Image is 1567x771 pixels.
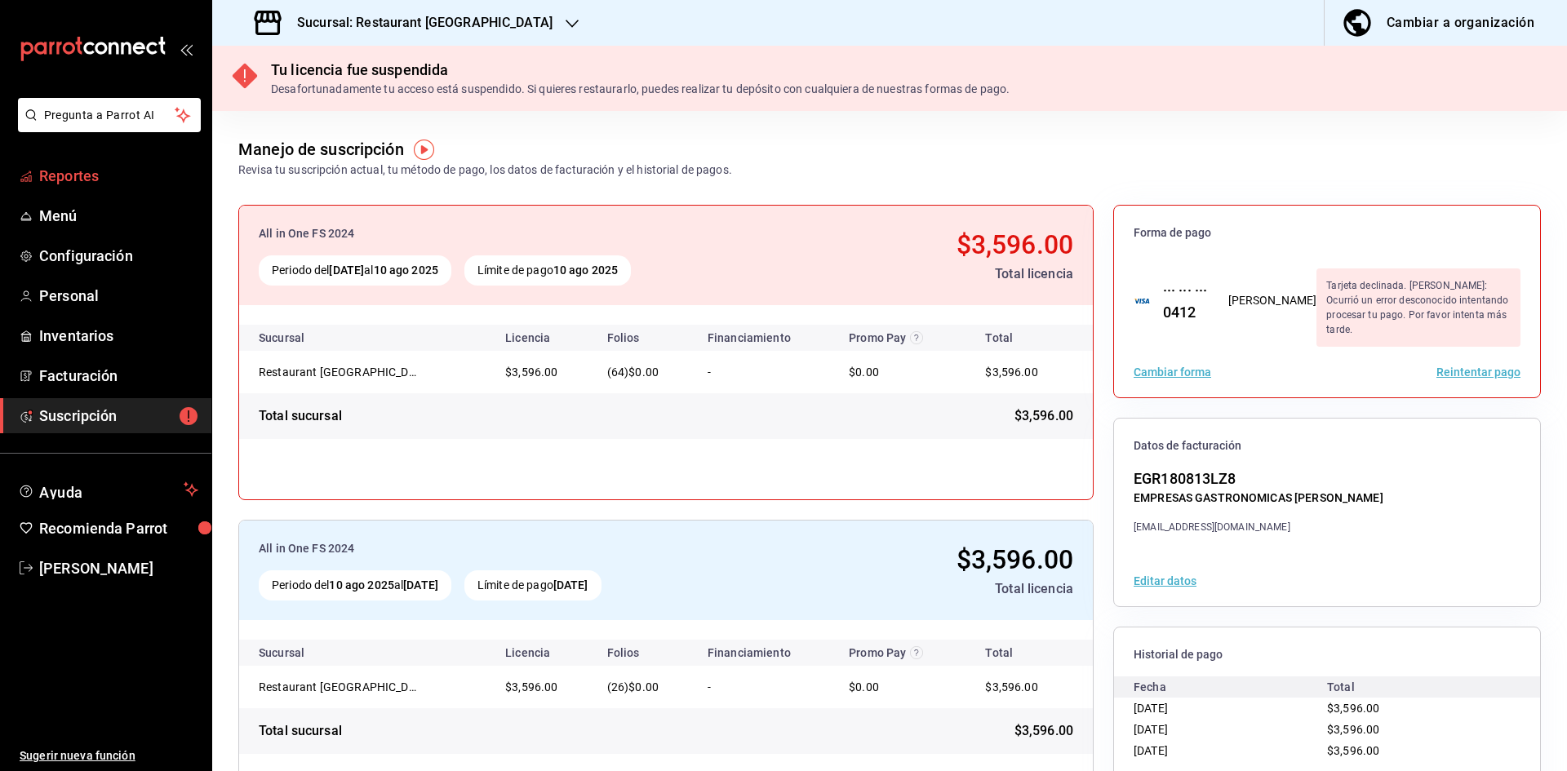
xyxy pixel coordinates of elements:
span: Pregunta a Parrot AI [44,107,175,124]
div: Total [1327,676,1520,698]
span: Inventarios [39,325,198,347]
button: Cambiar forma [1134,366,1211,378]
div: All in One FS 2024 [259,225,788,242]
div: EGR180813LZ8 [1134,467,1383,490]
div: Tarjeta declinada. [PERSON_NAME]: Ocurrió un error desconocido intentando procesar tu pago. Por f... [1316,268,1520,347]
td: (26) [594,666,695,708]
strong: [DATE] [329,264,364,277]
button: open_drawer_menu [180,42,193,55]
div: Total licencia [801,264,1073,284]
strong: 10 ago 2025 [553,264,618,277]
th: Licencia [492,325,594,351]
div: Periodo del al [259,255,451,286]
div: Restaurant Tarahumara [259,364,422,380]
span: $3,596.00 [505,680,557,693]
div: [DATE] [1134,698,1327,719]
span: $3,596.00 [505,366,557,379]
strong: [DATE] [553,578,588,592]
button: Pregunta a Parrot AI [18,98,201,132]
span: $3,596.00 [1327,744,1379,757]
div: [DATE] [1134,740,1327,761]
span: $3,596.00 [985,680,1037,693]
span: $0.00 [849,680,879,693]
div: Cambiar a organización [1387,11,1534,34]
span: $3,596.00 [957,229,1073,260]
div: Revisa tu suscripción actual, tu método de pago, los datos de facturación y el historial de pagos. [238,162,732,179]
th: Licencia [492,640,594,666]
button: Editar datos [1134,575,1196,587]
div: Restaurant [GEOGRAPHIC_DATA] [259,679,422,695]
th: Folios [594,325,695,351]
span: Ayuda [39,480,177,499]
h3: Sucursal: Restaurant [GEOGRAPHIC_DATA] [284,13,553,33]
span: Reportes [39,165,198,187]
th: Total [966,325,1093,351]
td: - [695,351,836,393]
th: Financiamiento [695,325,836,351]
div: Total sucursal [259,406,342,426]
span: $3,596.00 [1014,406,1073,426]
span: $3,596.00 [985,366,1037,379]
span: Sugerir nueva función [20,747,198,764]
div: Límite de pago [464,570,601,600]
span: Configuración [39,245,198,267]
div: Periodo del al [259,570,451,600]
div: Manejo de suscripción [238,137,404,162]
a: Pregunta a Parrot AI [11,118,201,135]
div: All in One FS 2024 [259,540,772,557]
span: $3,596.00 [957,544,1073,575]
td: (64) [594,351,695,393]
button: Reintentar pago [1436,366,1520,378]
div: [PERSON_NAME] [1228,292,1317,309]
span: Suscripción [39,405,198,427]
div: EMPRESAS GASTRONOMICAS [PERSON_NAME] [1134,490,1383,507]
span: Recomienda Parrot [39,517,198,539]
span: $0.00 [628,366,659,379]
div: Total sucursal [259,721,342,741]
svg: Recibe un descuento en el costo de tu membresía al cubrir 80% de tus transacciones realizadas con... [910,646,923,659]
span: [PERSON_NAME] [39,557,198,579]
div: Tu licencia fue suspendida [271,59,1010,81]
div: Promo Pay [849,646,952,659]
span: Facturación [39,365,198,387]
strong: 10 ago 2025 [329,578,393,592]
strong: 10 ago 2025 [374,264,438,277]
div: Fecha [1134,676,1327,698]
div: Promo Pay [849,331,952,344]
span: $0.00 [849,366,879,379]
span: Datos de facturación [1134,438,1520,454]
div: Sucursal [259,331,348,344]
div: [DATE] [1134,719,1327,740]
td: - [695,666,836,708]
th: Total [966,640,1093,666]
span: Menú [39,205,198,227]
div: [EMAIL_ADDRESS][DOMAIN_NAME] [1134,520,1383,534]
th: Financiamiento [695,640,836,666]
img: Tooltip marker [414,140,434,160]
div: ··· ··· ··· 0412 [1150,279,1209,323]
div: Restaurant Tarahumara [259,679,422,695]
span: Forma de pago [1134,225,1520,241]
span: Personal [39,285,198,307]
svg: Recibe un descuento en el costo de tu membresía al cubrir 80% de tus transacciones realizadas con... [910,331,923,344]
div: Restaurant [GEOGRAPHIC_DATA] [259,364,422,380]
span: $0.00 [628,680,659,693]
strong: [DATE] [403,578,438,592]
th: Folios [594,640,695,666]
div: Sucursal [259,646,348,659]
div: Desafortunadamente tu acceso está suspendido. Si quieres restaurarlo, puedes realizar tu depósito... [271,81,1010,98]
span: $3,596.00 [1327,723,1379,736]
div: Total licencia [785,579,1073,599]
div: Límite de pago [464,255,631,286]
span: $3,596.00 [1014,721,1073,741]
span: Historial de pago [1134,647,1520,662]
span: $3,596.00 [1327,702,1379,715]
